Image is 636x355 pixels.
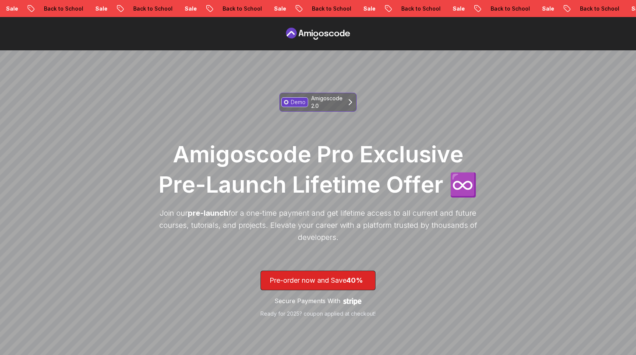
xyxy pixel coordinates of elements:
p: Sale [535,5,559,12]
p: Pre-order now and Save [270,275,366,286]
p: Back to School [304,5,356,12]
p: Amigoscode 2.0 [311,95,343,110]
p: Back to School [394,5,445,12]
span: 40% [346,276,363,284]
p: Sale [445,5,469,12]
a: DemoAmigoscode 2.0 [279,93,357,112]
p: Sale [177,5,201,12]
p: Secure Payments With [274,296,340,305]
p: Sale [356,5,380,12]
a: lifetime-access [260,271,376,318]
p: Ready for 2025? coupon applied at checkout! [260,310,376,318]
p: Back to School [126,5,177,12]
p: Demo [291,98,306,106]
p: Join our for a one-time payment and get lifetime access to all current and future courses, tutori... [155,207,481,243]
p: Back to School [36,5,88,12]
p: Back to School [483,5,535,12]
span: pre-launch [188,209,228,218]
h1: Amigoscode Pro Exclusive Pre-Launch Lifetime Offer ♾️ [155,139,481,199]
p: Sale [88,5,112,12]
p: Back to School [572,5,624,12]
p: Back to School [215,5,267,12]
p: Sale [267,5,291,12]
a: Pre Order page [284,28,352,40]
